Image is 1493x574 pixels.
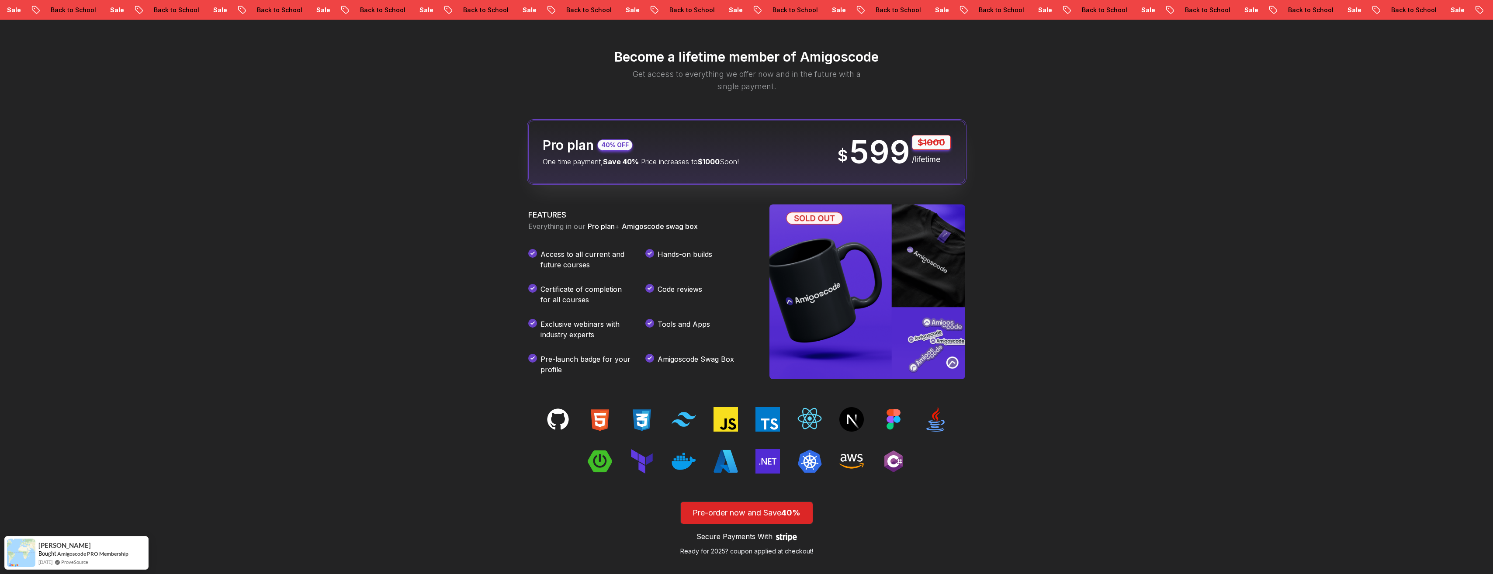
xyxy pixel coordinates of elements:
[698,157,720,166] span: $1000
[540,319,631,340] p: Exclusive webinars with industry experts
[797,407,822,432] img: techs tacks
[546,407,570,432] img: techs tacks
[745,6,804,14] p: Back to School
[1320,6,1348,14] p: Sale
[848,6,907,14] p: Back to School
[543,156,739,167] p: One time payment, Price increases to Soon!
[672,449,696,474] img: techs tacks
[82,6,110,14] p: Sale
[714,407,738,432] img: techs tacks
[23,6,82,14] p: Back to School
[588,222,615,231] span: Pro plan
[588,449,612,474] img: techs tacks
[658,284,702,305] p: Code reviews
[601,141,629,149] p: 40% OFF
[658,354,734,375] p: Amigoscode Swag Box
[804,6,832,14] p: Sale
[61,558,88,566] a: ProveSource
[528,209,748,221] h3: FEATURES
[540,354,631,375] p: Pre-launch badge for your profile
[839,449,864,474] img: techs tacks
[658,319,710,340] p: Tools and Apps
[755,449,780,474] img: techs tacks
[781,508,800,517] span: 40%
[714,449,738,474] img: techs tacks
[485,49,1009,65] h2: Become a lifetime member of Amigoscode
[540,284,631,305] p: Certificate of completion for all courses
[538,6,598,14] p: Back to School
[229,6,288,14] p: Back to School
[680,501,813,556] button: Pre-order now and Save40%Secure Payments WithReady for 2025? coupon applied at checkout!
[769,204,965,379] img: Amigoscode SwagBox
[839,407,864,432] img: techs tacks
[185,6,213,14] p: Sale
[1157,6,1216,14] p: Back to School
[912,135,951,150] p: $1000
[680,547,813,556] p: Ready for 2025? coupon applied at checkout!
[598,6,626,14] p: Sale
[881,449,906,474] img: techs tacks
[495,6,523,14] p: Sale
[658,249,712,270] p: Hands-on builds
[588,407,612,432] img: techs tacks
[1260,6,1320,14] p: Back to School
[630,449,654,474] img: techs tacks
[603,157,639,166] span: Save 40%
[672,407,696,432] img: techs tacks
[435,6,495,14] p: Back to School
[1113,6,1141,14] p: Sale
[1010,6,1038,14] p: Sale
[696,531,772,542] p: Secure Payments With
[1216,6,1244,14] p: Sale
[641,6,701,14] p: Back to School
[543,137,594,153] h2: Pro plan
[912,153,951,166] p: /lifetime
[57,550,128,557] a: Amigoscode PRO Membership
[126,6,185,14] p: Back to School
[288,6,316,14] p: Sale
[630,407,654,432] img: techs tacks
[540,249,631,270] p: Access to all current and future courses
[701,6,729,14] p: Sale
[1363,6,1423,14] p: Back to School
[1054,6,1113,14] p: Back to School
[528,221,748,232] p: Everything in our +
[907,6,935,14] p: Sale
[621,68,873,93] p: Get access to everything we offer now and in the future with a single payment.
[797,449,822,474] img: techs tacks
[838,147,848,164] span: $
[881,407,906,432] img: techs tacks
[1423,6,1451,14] p: Sale
[7,539,35,567] img: provesource social proof notification image
[622,222,698,231] span: Amigoscode swag box
[691,507,803,519] p: Pre-order now and Save
[951,6,1010,14] p: Back to School
[332,6,391,14] p: Back to School
[38,558,52,566] span: [DATE]
[391,6,419,14] p: Sale
[38,550,56,557] span: Bought
[849,136,910,168] p: 599
[755,407,780,432] img: techs tacks
[38,542,91,549] span: [PERSON_NAME]
[923,407,948,432] img: techs tacks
